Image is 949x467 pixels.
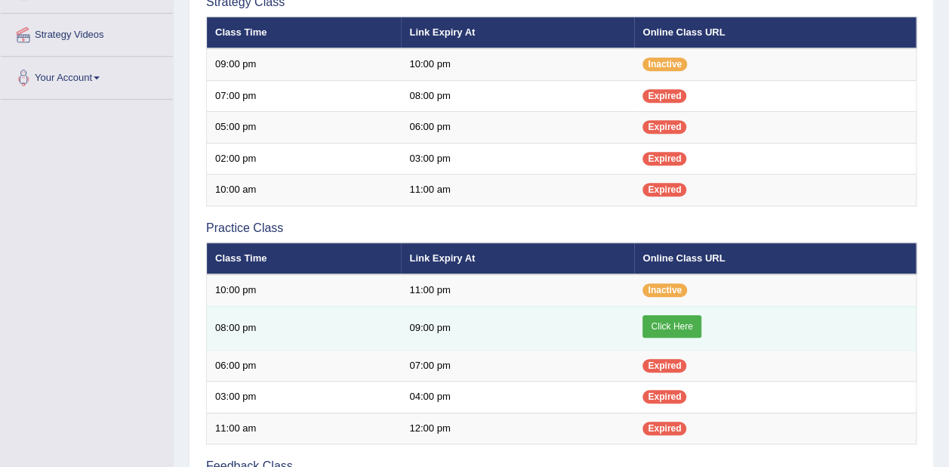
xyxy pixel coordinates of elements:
[401,274,634,306] td: 11:00 pm
[207,243,402,274] th: Class Time
[207,48,402,80] td: 09:00 pm
[207,175,402,206] td: 10:00 am
[207,143,402,175] td: 02:00 pm
[642,315,701,338] a: Click Here
[207,17,402,48] th: Class Time
[1,14,173,51] a: Strategy Videos
[401,413,634,444] td: 12:00 pm
[642,422,686,435] span: Expired
[642,120,686,134] span: Expired
[642,57,687,71] span: Inactive
[207,350,402,382] td: 06:00 pm
[642,359,686,373] span: Expired
[207,112,402,144] td: 05:00 pm
[401,243,634,274] th: Link Expiry At
[642,152,686,165] span: Expired
[401,306,634,350] td: 09:00 pm
[642,183,686,196] span: Expired
[206,221,917,235] h3: Practice Class
[401,143,634,175] td: 03:00 pm
[401,350,634,382] td: 07:00 pm
[401,17,634,48] th: Link Expiry At
[642,89,686,103] span: Expired
[207,274,402,306] td: 10:00 pm
[207,80,402,112] td: 07:00 pm
[634,243,916,274] th: Online Class URL
[401,80,634,112] td: 08:00 pm
[207,306,402,350] td: 08:00 pm
[1,57,173,94] a: Your Account
[642,390,686,404] span: Expired
[207,382,402,413] td: 03:00 pm
[634,17,916,48] th: Online Class URL
[401,48,634,80] td: 10:00 pm
[642,283,687,297] span: Inactive
[401,112,634,144] td: 06:00 pm
[401,382,634,413] td: 04:00 pm
[207,413,402,444] td: 11:00 am
[401,175,634,206] td: 11:00 am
